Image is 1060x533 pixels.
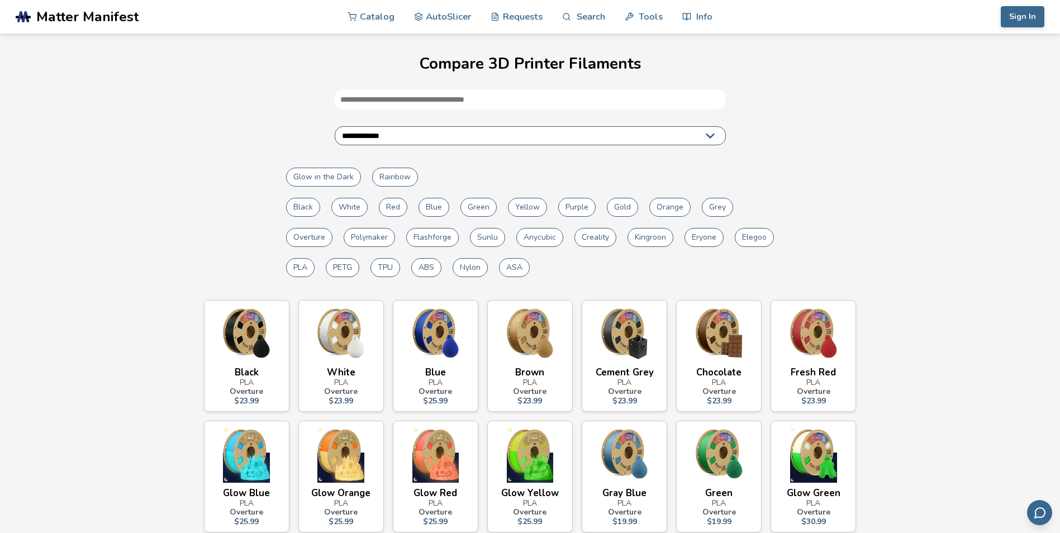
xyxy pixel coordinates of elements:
[797,386,830,397] strong: Overture
[11,55,1049,73] h1: Compare 3D Printer Filaments
[305,499,378,508] div: PLA
[324,386,358,397] strong: Overture
[286,258,315,277] button: PLA
[702,198,733,217] button: Grey
[379,198,407,217] button: Red
[588,367,661,378] div: Cement Grey
[210,306,283,362] img: PLA - Black
[305,488,378,498] div: Glow Orange
[324,507,358,517] strong: Overture
[517,396,542,406] strong: $ 23.99
[331,198,368,217] button: White
[777,499,850,508] div: PLA
[612,396,637,406] strong: $ 23.99
[493,367,567,378] div: Brown
[682,427,755,483] img: PLA - Green
[204,421,289,532] a: Glow BluePLAOverture$25.99
[399,367,472,378] div: Blue
[399,306,472,362] img: PLA - Blue
[771,300,856,412] a: Fresh RedPLAOverture$23.99
[801,516,826,527] strong: $ 30.99
[702,386,736,397] strong: Overture
[574,228,616,247] button: Creality
[36,9,139,25] span: Matter Manifest
[493,499,567,508] div: PLA
[399,427,472,483] img: PLA - Glow Red
[777,306,850,362] img: PLA - Fresh Red
[210,378,283,387] div: PLA
[399,488,472,498] div: Glow Red
[685,228,724,247] button: Eryone
[493,306,567,362] img: PLA - Brown
[372,168,418,187] button: Rainbow
[286,228,332,247] button: Overture
[707,516,731,527] strong: $ 19.99
[777,488,850,498] div: Glow Green
[513,386,546,397] strong: Overture
[682,378,755,387] div: PLA
[423,396,448,406] strong: $ 25.99
[777,378,850,387] div: PLA
[210,499,283,508] div: PLA
[682,367,755,378] div: Chocolate
[487,421,573,532] a: Glow YellowPLAOverture$25.99
[493,427,567,483] img: PLA - Glow Yellow
[419,507,452,517] strong: Overture
[419,386,452,397] strong: Overture
[305,427,378,483] img: PLA - Glow Orange
[460,198,497,217] button: Green
[1027,500,1052,525] button: Send feedback via email
[298,421,384,532] a: Glow OrangePLAOverture$25.99
[1001,6,1044,27] button: Sign In
[423,516,448,527] strong: $ 25.99
[453,258,488,277] button: Nylon
[210,488,283,498] div: Glow Blue
[682,306,755,362] img: PLA - Chocolate
[499,258,530,277] button: ASA
[777,427,850,483] img: PLA - Glow Green
[399,378,472,387] div: PLA
[298,300,384,412] a: WhitePLAOverture$23.99
[797,507,830,517] strong: Overture
[558,198,596,217] button: Purple
[588,499,661,508] div: PLA
[682,488,755,498] div: Green
[393,300,478,412] a: BluePLAOverture$25.99
[470,228,505,247] button: Sunlu
[326,258,359,277] button: PETG
[286,198,320,217] button: Black
[513,507,546,517] strong: Overture
[588,488,661,498] div: Gray Blue
[234,516,259,527] strong: $ 25.99
[608,386,641,397] strong: Overture
[230,386,263,397] strong: Overture
[210,427,283,483] img: PLA - Glow Blue
[305,306,378,362] img: PLA - White
[582,300,667,412] a: Cement GreyPLAOverture$23.99
[628,228,673,247] button: Kingroon
[508,198,547,217] button: Yellow
[305,378,378,387] div: PLA
[210,367,283,378] div: Black
[707,396,731,406] strong: $ 23.99
[234,396,259,406] strong: $ 23.99
[305,367,378,378] div: White
[612,516,637,527] strong: $ 19.99
[344,228,395,247] button: Polymaker
[676,421,762,532] a: GreenPLAOverture$19.99
[230,507,263,517] strong: Overture
[419,198,449,217] button: Blue
[516,228,563,247] button: Anycubic
[735,228,774,247] button: Elegoo
[517,516,542,527] strong: $ 25.99
[607,198,638,217] button: Gold
[493,488,567,498] div: Glow Yellow
[582,421,667,532] a: Gray BluePLAOverture$19.99
[676,300,762,412] a: ChocolatePLAOverture$23.99
[771,421,856,532] a: Glow GreenPLAOverture$30.99
[702,507,736,517] strong: Overture
[411,258,441,277] button: ABS
[487,300,573,412] a: BrownPLAOverture$23.99
[204,300,289,412] a: BlackPLAOverture$23.99
[777,367,850,378] div: Fresh Red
